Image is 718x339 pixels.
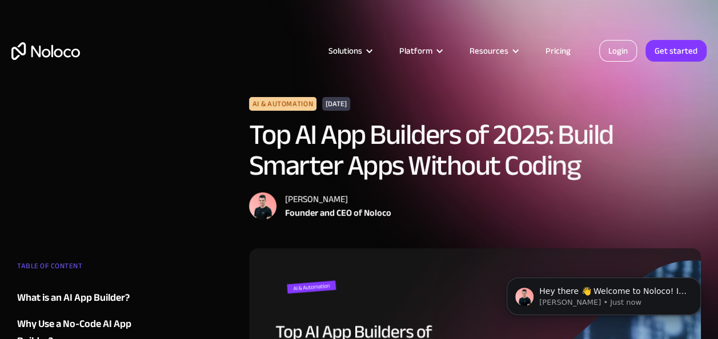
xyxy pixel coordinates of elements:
div: Platform [399,43,432,58]
div: Resources [455,43,531,58]
div: [PERSON_NAME] [285,192,391,206]
div: Founder and CEO of Noloco [285,206,391,220]
a: Get started [645,40,707,62]
div: Platform [385,43,455,58]
a: home [11,42,80,60]
a: Pricing [531,43,585,58]
a: What is an AI App Builder? [17,289,152,306]
a: Login [599,40,637,62]
div: Solutions [314,43,385,58]
div: What is an AI App Builder? [17,289,130,306]
iframe: Intercom notifications message [490,253,718,333]
h1: Top AI App Builders of 2025: Build Smarter Apps Without Coding [249,119,701,181]
div: TABLE OF CONTENT [17,257,152,280]
div: Solutions [328,43,362,58]
div: Resources [470,43,508,58]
